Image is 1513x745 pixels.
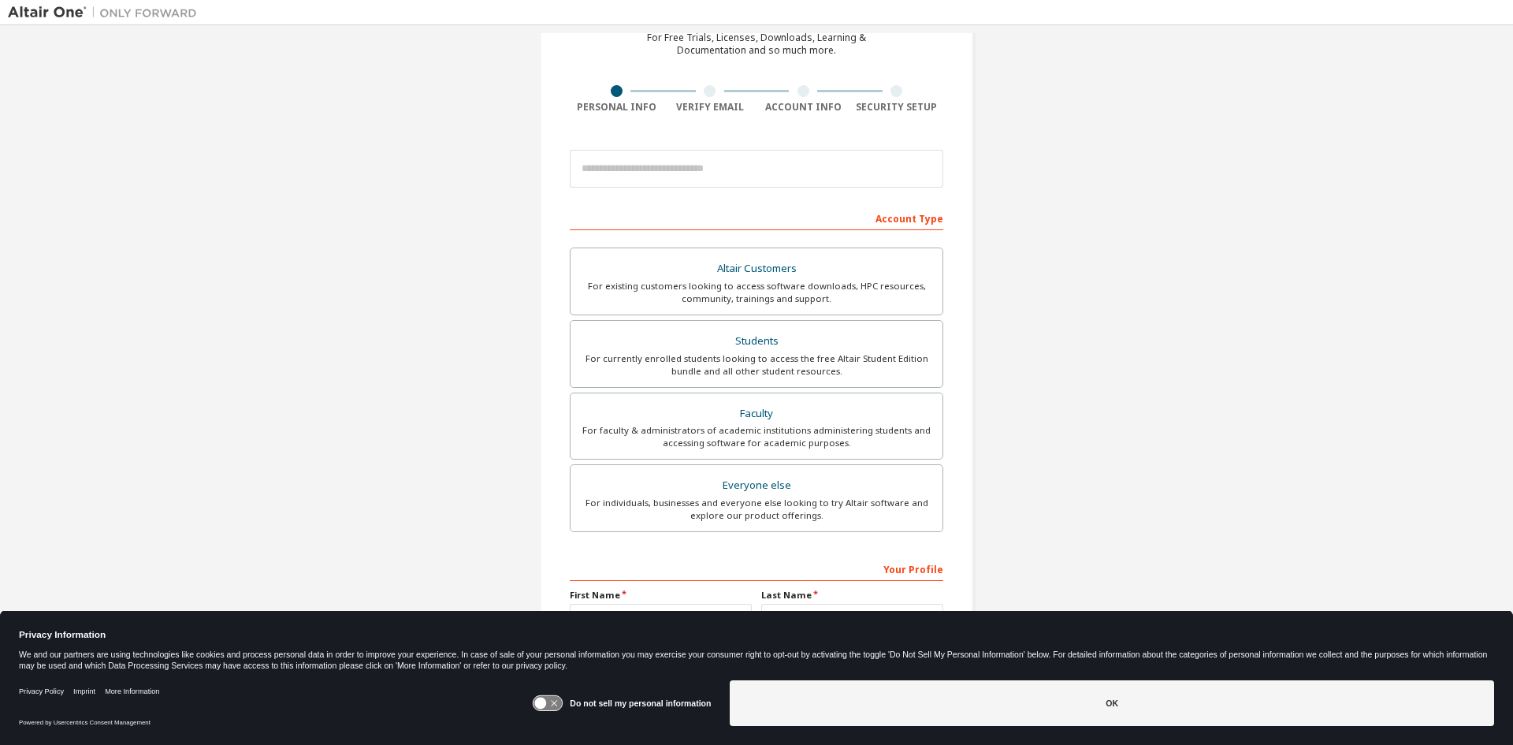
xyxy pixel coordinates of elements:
[756,101,850,114] div: Account Info
[580,280,933,305] div: For existing customers looking to access software downloads, HPC resources, community, trainings ...
[570,101,664,114] div: Personal Info
[580,330,933,352] div: Students
[850,101,944,114] div: Security Setup
[580,258,933,280] div: Altair Customers
[580,352,933,378] div: For currently enrolled students looking to access the free Altair Student Edition bundle and all ...
[570,556,943,581] div: Your Profile
[580,475,933,497] div: Everyone else
[580,497,933,522] div: For individuals, businesses and everyone else looking to try Altair software and explore our prod...
[8,5,205,20] img: Altair One
[761,589,943,602] label: Last Name
[647,32,866,57] div: For Free Trials, Licenses, Downloads, Learning & Documentation and so much more.
[580,424,933,449] div: For faculty & administrators of academic institutions administering students and accessing softwa...
[570,589,752,602] label: First Name
[664,101,757,114] div: Verify Email
[570,205,943,230] div: Account Type
[580,403,933,425] div: Faculty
